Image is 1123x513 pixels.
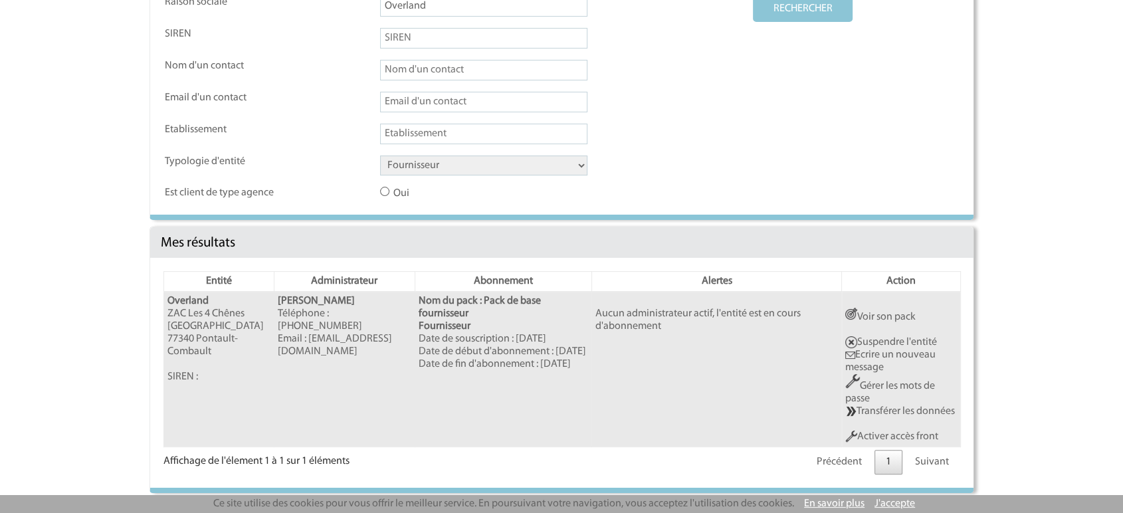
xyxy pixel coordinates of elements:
th: Action: activer pour trier la colonne par ordre croissant [842,272,961,292]
a: Ecrire un nouveau message [845,350,936,373]
label: Oui [380,187,500,200]
td: Date de souscription : [DATE] Date de début d'abonnement : [DATE] Date de fin d'abonnement : [DATE] [415,292,591,447]
td: Téléphone : [PHONE_NUMBER] Email : [EMAIL_ADDRESS][DOMAIN_NAME] [274,292,415,447]
a: Suspendre l'entité [845,337,937,348]
img: ActionCo.png [845,308,857,320]
a: Gérer les mots de passe [845,381,935,404]
label: Etablissement [165,124,284,136]
label: Nom d'un contact [165,60,284,72]
b: [PERSON_NAME] [278,296,355,306]
b: Nom du pack : Pack de base fournisseur [419,296,541,319]
input: SIREN [380,28,587,49]
input: Email d'un contact [380,92,587,112]
label: Email d'un contact [165,92,284,104]
a: Activer accès front [845,431,938,442]
a: J'accepte [874,498,915,509]
th: Entité: activer pour trier la colonne par ordre décroissant [164,272,274,292]
label: Est client de type agence [165,187,284,199]
a: 1 [874,450,902,474]
img: Ecrire un nouveau message [845,352,855,359]
td: Aucun administrateur actif, l'entité est en cours d'abonnement [591,292,841,447]
div: Affichage de l'élement 1 à 1 sur 1 éléments [163,447,350,468]
img: Suspendre entite [845,336,857,348]
a: Précédent [805,450,873,474]
input: Etablissement [380,124,587,144]
div: Mes résultats [150,227,973,258]
input: Nom d'un contact [380,60,587,80]
th: Alertes: activer pour trier la colonne par ordre croissant [591,272,841,292]
b: Fournisseur [419,321,470,332]
label: Typologie d'entité [165,155,284,168]
a: Transférer les données [845,406,955,417]
img: GENIUS_TRANSFERT [845,405,857,417]
a: Voir son pack [845,312,916,322]
th: Abonnement: activer pour trier la colonne par ordre croissant [415,272,591,292]
label: SIREN [165,28,284,41]
b: Overland [167,296,209,306]
img: Outils.png [845,374,860,389]
span: Ce site utilise des cookies pour vous offrir le meilleur service. En poursuivant votre navigation... [213,498,794,509]
a: Suivant [904,450,960,474]
img: Outils.png [845,431,857,443]
td: ZAC Les 4 Chênes [GEOGRAPHIC_DATA] 77340 Pontault-Combault SIREN : [164,292,274,447]
a: En savoir plus [804,498,865,509]
th: Administrateur: activer pour trier la colonne par ordre croissant [274,272,415,292]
